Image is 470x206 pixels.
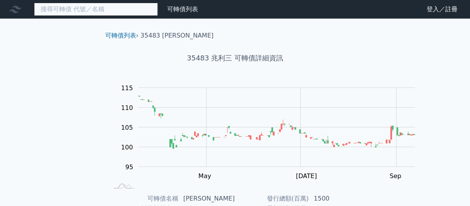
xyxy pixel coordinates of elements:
tspan: 105 [121,124,133,131]
li: 35483 [PERSON_NAME] [140,31,214,40]
tspan: Sep [390,172,401,180]
h1: 35483 兆利三 可轉債詳細資訊 [99,53,371,64]
a: 可轉債列表 [105,32,136,39]
tspan: May [198,172,211,180]
tspan: [DATE] [296,172,317,180]
a: 可轉債列表 [167,5,198,13]
tspan: 115 [121,84,133,92]
a: 登入／註冊 [420,3,464,15]
td: 1500 [309,194,362,204]
td: [PERSON_NAME] [179,194,235,204]
g: Chart [117,84,426,180]
input: 搜尋可轉債 代號／名稱 [34,3,158,16]
tspan: 110 [121,104,133,112]
td: 可轉債名稱 [108,194,179,204]
li: › [105,31,138,40]
td: 發行總額(百萬) [235,194,309,204]
g: Series [138,96,415,148]
tspan: 95 [125,163,133,171]
tspan: 100 [121,144,133,151]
